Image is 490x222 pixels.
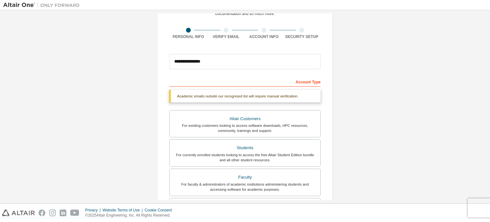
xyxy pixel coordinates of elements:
[283,34,321,39] div: Security Setup
[207,34,245,39] div: Verify Email
[49,210,56,216] img: instagram.svg
[174,114,316,123] div: Altair Customers
[169,76,321,87] div: Account Type
[169,34,207,39] div: Personal Info
[174,173,316,182] div: Faculty
[85,213,176,218] p: © 2025 Altair Engineering, Inc. All Rights Reserved.
[174,143,316,152] div: Students
[70,210,79,216] img: youtube.svg
[245,34,283,39] div: Account Info
[3,2,83,8] img: Altair One
[174,182,316,192] div: For faculty & administrators of academic institutions administering students and accessing softwa...
[2,210,35,216] img: altair_logo.svg
[102,208,145,213] div: Website Terms of Use
[174,152,316,163] div: For currently enrolled students looking to access the free Altair Student Edition bundle and all ...
[169,90,321,103] div: Academic emails outside our recognised list will require manual verification.
[174,123,316,133] div: For existing customers looking to access software downloads, HPC resources, community, trainings ...
[39,210,45,216] img: facebook.svg
[145,208,175,213] div: Cookie Consent
[85,208,102,213] div: Privacy
[60,210,66,216] img: linkedin.svg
